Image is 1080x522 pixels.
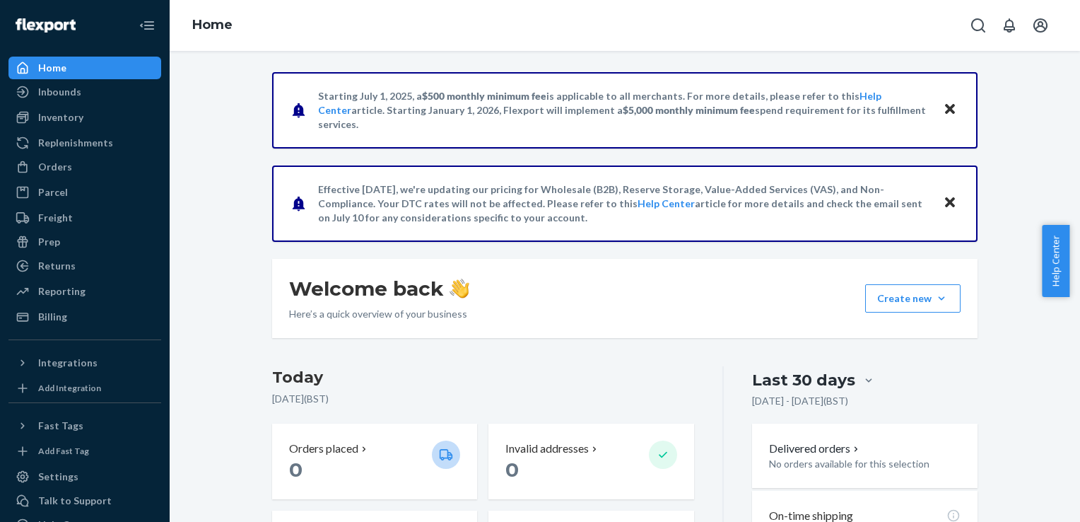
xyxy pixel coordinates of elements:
[38,356,98,370] div: Integrations
[38,136,113,150] div: Replenishments
[192,17,233,33] a: Home
[8,156,161,178] a: Orders
[38,419,83,433] div: Fast Tags
[8,57,161,79] a: Home
[38,259,76,273] div: Returns
[941,100,959,120] button: Close
[38,284,86,298] div: Reporting
[1042,225,1069,297] button: Help Center
[38,310,67,324] div: Billing
[38,110,83,124] div: Inventory
[8,443,161,460] a: Add Fast Tag
[133,11,161,40] button: Close Navigation
[623,104,755,116] span: $5,000 monthly minimum fee
[8,106,161,129] a: Inventory
[38,211,73,225] div: Freight
[8,380,161,397] a: Add Integration
[8,414,161,437] button: Fast Tags
[8,489,161,512] a: Talk to Support
[272,424,477,499] button: Orders placed 0
[995,11,1023,40] button: Open notifications
[769,441,862,457] button: Delivered orders
[8,306,161,328] a: Billing
[289,441,358,457] p: Orders placed
[505,441,589,457] p: Invalid addresses
[752,394,848,408] p: [DATE] - [DATE] ( BST )
[272,366,694,389] h3: Today
[38,235,60,249] div: Prep
[8,465,161,488] a: Settings
[769,457,961,471] p: No orders available for this selection
[8,81,161,103] a: Inbounds
[450,279,469,298] img: hand-wave emoji
[505,458,519,482] span: 0
[8,352,161,374] button: Integrations
[8,181,161,204] a: Parcel
[289,276,469,301] h1: Welcome back
[638,197,695,209] a: Help Center
[181,5,244,46] ol: breadcrumbs
[8,132,161,154] a: Replenishments
[752,369,855,391] div: Last 30 days
[318,182,929,225] p: Effective [DATE], we're updating our pricing for Wholesale (B2B), Reserve Storage, Value-Added Se...
[38,61,66,75] div: Home
[488,424,693,499] button: Invalid addresses 0
[865,284,961,313] button: Create new
[38,445,89,457] div: Add Fast Tag
[38,85,81,99] div: Inbounds
[38,494,112,508] div: Talk to Support
[38,185,68,199] div: Parcel
[941,193,959,214] button: Close
[38,382,101,394] div: Add Integration
[289,458,303,482] span: 0
[8,280,161,303] a: Reporting
[964,11,992,40] button: Open Search Box
[272,392,694,406] p: [DATE] ( BST )
[8,255,161,277] a: Returns
[289,307,469,321] p: Here’s a quick overview of your business
[8,231,161,253] a: Prep
[8,207,161,229] a: Freight
[38,160,72,174] div: Orders
[1026,11,1055,40] button: Open account menu
[422,90,546,102] span: $500 monthly minimum fee
[318,89,929,132] p: Starting July 1, 2025, a is applicable to all merchants. For more details, please refer to this a...
[16,18,76,33] img: Flexport logo
[38,470,78,484] div: Settings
